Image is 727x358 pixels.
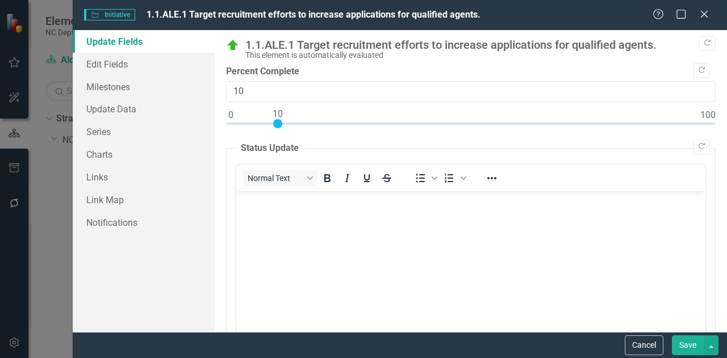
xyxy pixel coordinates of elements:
a: Milestones [73,75,215,98]
button: Reveal or hide additional toolbar items [482,170,502,186]
button: Bold [317,170,337,186]
a: Series [73,120,215,143]
span: 1.1.ALE.1 Target recruitment efforts to increase applications for qualified agents. [147,9,481,20]
a: Links [73,166,215,188]
span: Initiative [84,9,135,20]
a: Charts [73,143,215,166]
a: Update Fields [73,30,215,53]
div: 1.1.ALE.1 Target recruitment efforts to increase applications for qualified agents. [245,39,710,51]
button: Block Normal Text [243,170,317,186]
div: Bullet list [411,170,439,186]
span: Normal Text [248,174,303,183]
button: Italic [337,170,357,186]
button: Cancel [625,335,663,355]
a: Notifications [73,211,215,234]
legend: Status Update [235,142,304,155]
a: Link Map [73,188,215,211]
button: Underline [357,170,377,186]
label: Percent Complete [226,65,716,78]
button: Save [672,335,704,355]
a: Edit Fields [73,53,215,75]
div: This element is automatically evaluated [245,51,710,60]
div: Numbered list [440,170,468,186]
button: Strikethrough [377,170,396,186]
a: Update Data [73,98,215,120]
img: On Target [226,39,240,52]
